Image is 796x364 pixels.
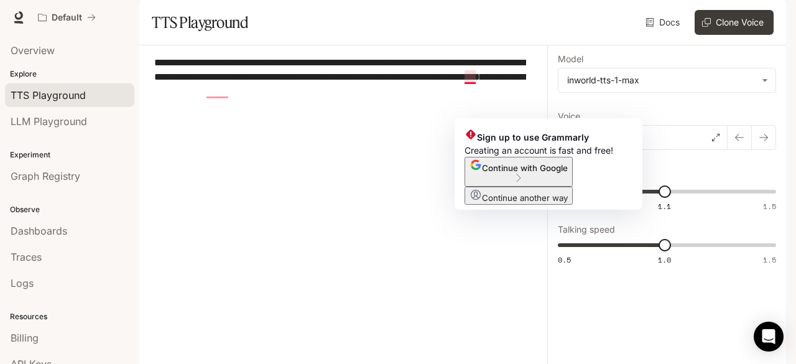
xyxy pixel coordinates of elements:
div: inworld-tts-1-max [558,68,775,92]
p: Voice [558,112,580,121]
span: 1.5 [763,201,776,212]
p: Talking speed [558,225,615,234]
div: inworld-tts-1-max [567,74,756,86]
a: Docs [643,10,685,35]
h1: TTS Playground [152,10,248,35]
span: 0.5 [558,254,571,265]
span: 1.0 [658,254,671,265]
span: 1.5 [763,254,776,265]
p: Model [558,55,583,63]
span: 1.1 [658,201,671,212]
p: Default [52,12,82,23]
button: Clone Voice [695,10,774,35]
div: Open Intercom Messenger [754,322,784,352]
button: All workspaces [32,5,101,30]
